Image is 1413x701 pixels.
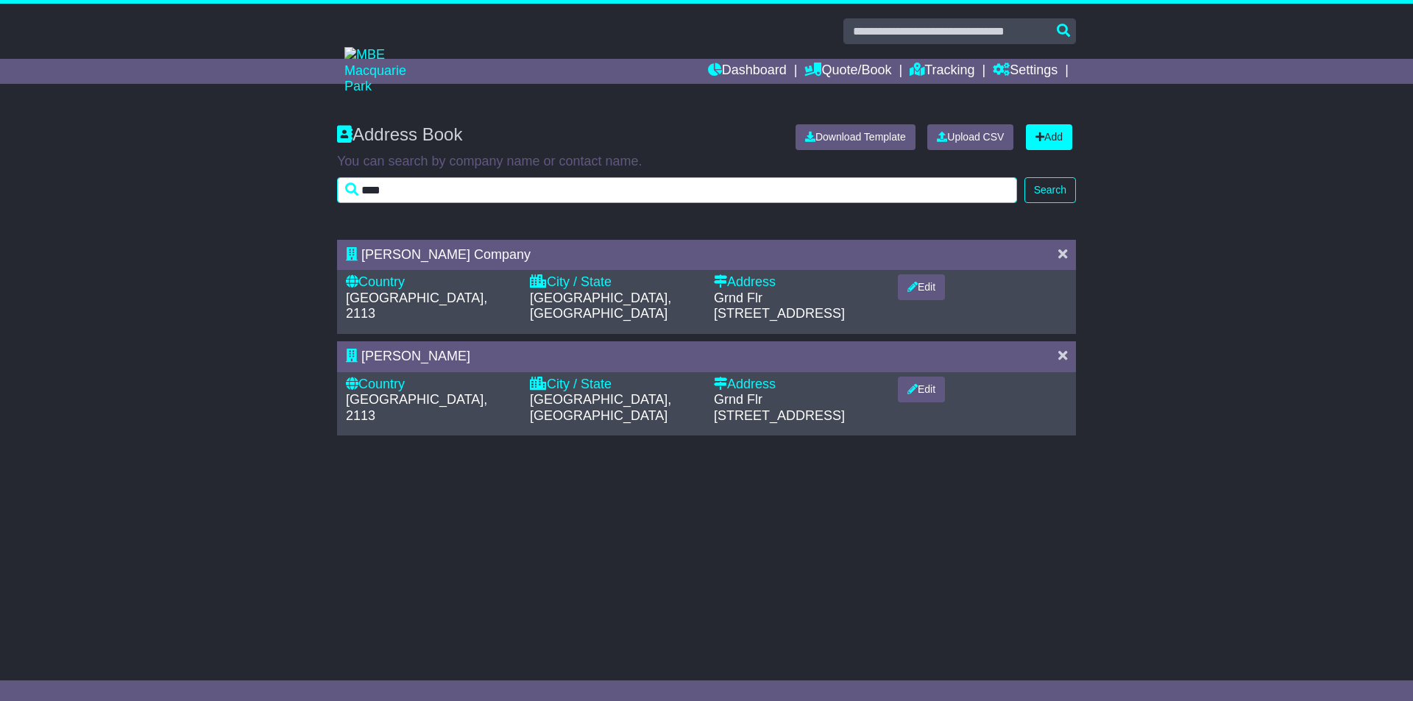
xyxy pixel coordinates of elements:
[714,291,762,305] span: Grnd Flr
[361,349,470,363] span: [PERSON_NAME]
[346,291,487,321] span: [GEOGRAPHIC_DATA], 2113
[1024,177,1076,203] button: Search
[344,47,433,95] img: MBE Macquarie Park
[530,291,671,321] span: [GEOGRAPHIC_DATA], [GEOGRAPHIC_DATA]
[910,59,974,84] a: Tracking
[530,392,671,423] span: [GEOGRAPHIC_DATA], [GEOGRAPHIC_DATA]
[796,124,916,150] a: Download Template
[804,59,891,84] a: Quote/Book
[714,306,845,321] span: [STREET_ADDRESS]
[346,274,515,291] div: Country
[898,377,945,402] button: Edit
[346,392,487,423] span: [GEOGRAPHIC_DATA], 2113
[1026,124,1072,150] a: Add
[530,377,699,393] div: City / State
[361,247,531,262] span: [PERSON_NAME] Company
[714,377,883,393] div: Address
[898,274,945,300] button: Edit
[993,59,1058,84] a: Settings
[714,392,762,407] span: Grnd Flr
[708,59,787,84] a: Dashboard
[330,124,785,150] div: Address Book
[714,274,883,291] div: Address
[530,274,699,291] div: City / State
[927,124,1013,150] a: Upload CSV
[346,377,515,393] div: Country
[714,408,845,423] span: [STREET_ADDRESS]
[337,154,1076,170] p: You can search by company name or contact name.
